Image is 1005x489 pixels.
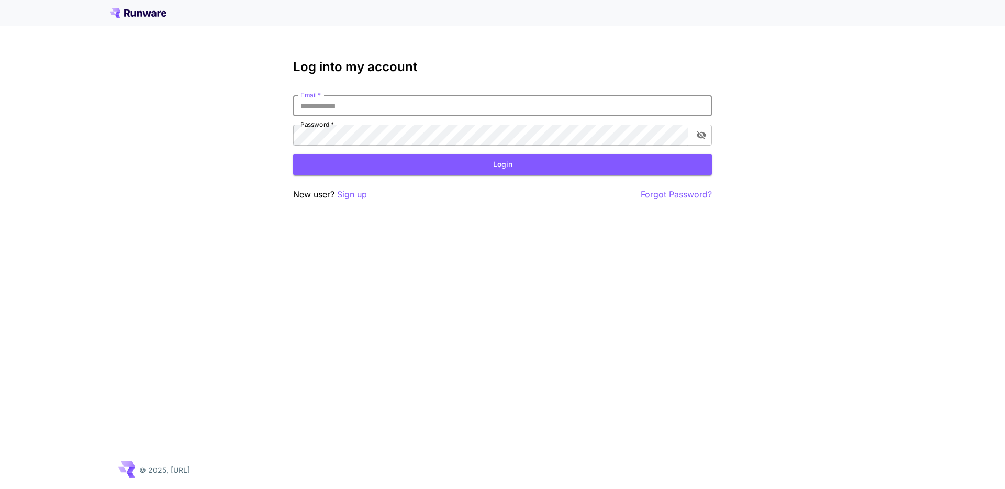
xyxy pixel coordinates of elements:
[641,188,712,201] button: Forgot Password?
[139,464,190,475] p: © 2025, [URL]
[692,126,711,145] button: toggle password visibility
[337,188,367,201] button: Sign up
[293,188,367,201] p: New user?
[300,120,334,129] label: Password
[293,60,712,74] h3: Log into my account
[293,154,712,175] button: Login
[300,91,321,99] label: Email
